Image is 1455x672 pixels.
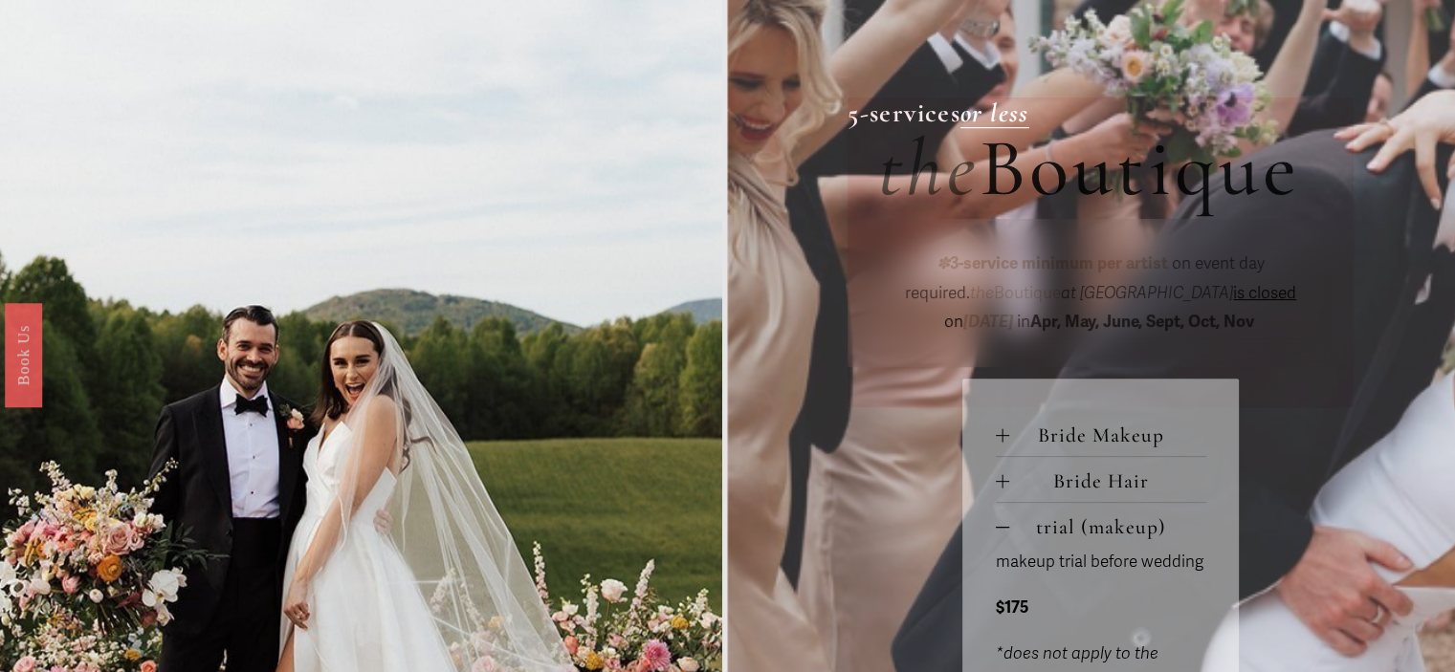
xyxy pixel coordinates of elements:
span: Boutique [970,283,1061,303]
p: makeup trial before wedding [996,548,1206,577]
button: trial (makeup) [996,503,1206,548]
button: Bride Makeup [996,411,1206,456]
button: Bride Hair [996,457,1206,502]
strong: 5-services [848,97,960,129]
span: on event day required. [905,253,1268,303]
a: Book Us [5,302,42,406]
span: trial (makeup) [1009,514,1206,539]
em: the [970,283,994,303]
em: [DATE] [963,312,1013,332]
strong: $175 [996,597,1029,618]
span: in [1013,312,1258,332]
em: the [878,119,980,217]
em: ✽ [937,253,950,273]
span: Bride Hair [1009,468,1206,493]
strong: 3-service minimum per artist [950,253,1168,273]
a: or less [960,97,1029,129]
span: is closed [1233,283,1296,303]
span: Boutique [980,119,1301,217]
span: Bride Makeup [1009,423,1206,447]
em: at [GEOGRAPHIC_DATA] [1061,283,1233,303]
strong: Apr, May, June, Sept, Oct, Nov [1030,312,1254,332]
p: on [878,249,1324,337]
